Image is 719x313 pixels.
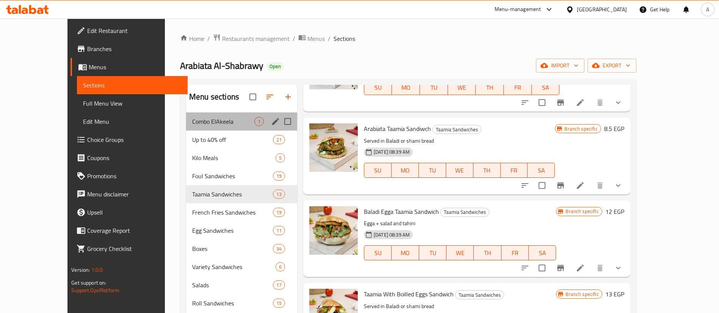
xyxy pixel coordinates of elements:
a: Support.OpsPlatform [71,285,119,295]
button: WE [446,163,473,178]
a: Menus [70,58,188,76]
span: Egg Sandwiches [192,226,273,235]
div: Boxes34 [186,240,297,258]
span: SU [367,82,389,93]
div: Kilo Meals [192,153,276,162]
div: items [254,117,264,126]
a: Edit menu item [576,181,585,190]
button: SU [364,80,392,95]
a: Coverage Report [70,221,188,240]
a: Home [180,34,204,43]
div: items [273,171,285,181]
a: Upsell [70,203,188,221]
span: Arabiata Taamia Sandiwch [364,123,431,134]
button: sort-choices [516,176,534,195]
button: Branch-specific-item [551,259,570,277]
div: items [276,262,285,271]
span: 13 [273,191,285,198]
div: French Fries Sandwiches19 [186,203,297,221]
span: 15 [273,300,285,307]
button: SU [364,245,392,260]
div: Foul Sandwiches19 [186,167,297,185]
div: items [273,280,285,290]
div: Taamia Sandwiches [455,290,504,299]
div: items [273,244,285,253]
span: 1 [255,118,263,125]
div: items [273,208,285,217]
div: Menu-management [495,5,541,14]
a: Choice Groups [70,131,188,149]
button: show more [609,93,627,112]
a: Edit menu item [576,263,585,273]
div: items [273,135,285,144]
p: Egga + salad and tahini [364,219,556,228]
span: MO [395,82,417,93]
button: TH [473,163,501,178]
span: import [542,61,578,70]
a: Branches [70,40,188,58]
span: SA [531,165,552,176]
span: Menus [307,34,325,43]
span: Boxes [192,244,273,253]
div: [GEOGRAPHIC_DATA] [577,5,627,14]
div: Taamia Sandwiches [440,208,489,217]
span: French Fries Sandwiches [192,208,273,217]
button: SA [532,80,560,95]
button: show more [609,176,627,195]
span: WE [449,165,470,176]
span: Version: [71,265,90,275]
button: Branch-specific-item [551,93,570,112]
div: Salads17 [186,276,297,294]
span: SU [367,248,388,258]
span: MO [395,165,416,176]
span: Choice Groups [87,135,182,144]
span: Foul Sandwiches [192,171,273,181]
span: Salads [192,280,273,290]
button: TU [419,245,446,260]
span: MO [395,248,416,258]
button: MO [392,245,419,260]
span: TU [422,248,443,258]
nav: breadcrumb [180,34,636,44]
div: items [273,190,285,199]
span: Up to 40% off [192,135,273,144]
span: Roll Sandwiches [192,299,273,308]
h6: 8.5 EGP [604,123,624,134]
button: sort-choices [516,93,534,112]
span: 19 [273,173,285,180]
h6: 13 EGP [605,289,624,299]
span: Taamia Sandwiches [456,291,504,299]
h6: 12 EGP [605,206,624,217]
a: Menus [298,34,325,44]
span: 17 [273,282,285,289]
button: Branch-specific-item [551,176,570,195]
span: SU [367,165,388,176]
span: Select to update [534,260,550,276]
span: 11 [273,227,285,234]
span: TH [479,82,501,93]
span: Coverage Report [87,226,182,235]
span: 21 [273,136,285,143]
span: Combo ElAkeela [192,117,254,126]
button: FR [501,163,528,178]
span: Coupons [87,153,182,162]
svg: Show Choices [614,263,623,273]
div: Taamia Sandwiches13 [186,185,297,203]
span: Taamia Sandwiches [433,125,481,134]
div: Open [266,62,284,71]
span: 34 [273,245,285,252]
span: Taamia Sandwiches [192,190,273,199]
span: Open [266,63,284,70]
a: Edit menu item [576,98,585,107]
span: 5 [276,154,285,162]
button: MO [392,163,419,178]
button: delete [591,259,609,277]
span: SA [532,248,553,258]
span: Variety Sandwiches [192,262,276,271]
a: Full Menu View [77,94,188,112]
span: Branch specific [562,291,602,298]
button: WE [448,80,476,95]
